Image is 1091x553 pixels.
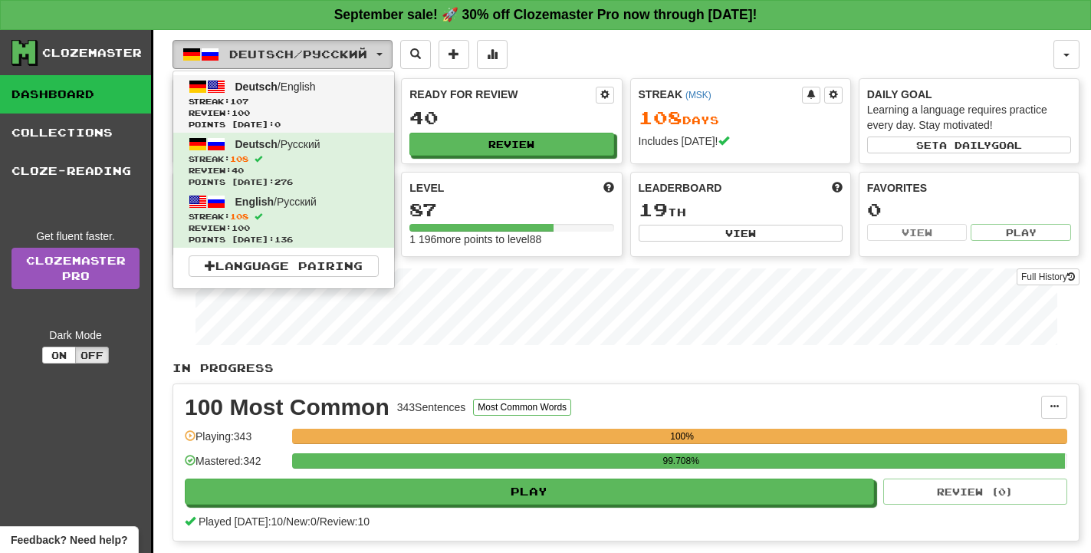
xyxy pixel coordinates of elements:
span: Points [DATE]: 276 [189,176,379,188]
button: Review (0) [883,479,1067,505]
span: English [235,196,274,208]
a: Language Pairing [189,255,379,277]
span: Review: 100 [189,107,379,119]
div: th [639,200,843,220]
button: Review [409,133,613,156]
span: 108 [639,107,682,128]
a: Deutsch/РусскийStreak:108 Review:40Points [DATE]:276 [173,133,394,190]
a: (MSK) [685,90,711,100]
a: Deutsch/EnglishStreak:107 Review:100Points [DATE]:0 [173,75,394,133]
div: 343 Sentences [397,400,466,415]
p: In Progress [173,360,1079,376]
span: / [283,515,286,528]
span: Deutsch [235,81,278,93]
span: New: 0 [286,515,317,528]
button: View [867,224,968,241]
span: Leaderboard [639,180,722,196]
div: Includes [DATE]! [639,133,843,149]
span: Streak: [189,96,379,107]
div: Day s [639,108,843,128]
div: Favorites [867,180,1071,196]
div: 100 Most Common [185,396,389,419]
button: Seta dailygoal [867,137,1071,153]
div: 0 [867,200,1071,219]
div: Clozemaster [42,45,142,61]
button: Play [971,224,1071,241]
button: Deutsch/Русский [173,40,393,69]
span: / English [235,81,316,93]
span: Points [DATE]: 136 [189,234,379,245]
span: Review: 10 [320,515,370,528]
button: On [42,347,76,364]
div: 100% [297,429,1067,444]
strong: September sale! 🚀 30% off Clozemaster Pro now through [DATE]! [334,7,757,22]
span: Deutsch / Русский [229,48,367,61]
div: 99.708% [297,453,1065,469]
span: / Русский [235,196,317,208]
span: Played [DATE]: 10 [199,515,283,528]
span: Deutsch [235,138,278,150]
div: Ready for Review [409,87,595,102]
a: ClozemasterPro [12,248,140,289]
div: Mastered: 342 [185,453,284,479]
span: 107 [230,97,248,106]
button: Full History [1017,268,1079,285]
div: Playing: 343 [185,429,284,454]
div: Get fluent faster. [12,229,140,244]
div: Dark Mode [12,328,140,343]
div: Streak [639,87,802,102]
button: Play [185,479,874,505]
span: Review: 100 [189,222,379,234]
button: Add sentence to collection [439,40,469,69]
a: English/РусскийStreak:108 Review:100Points [DATE]:136 [173,190,394,248]
span: Streak: [189,211,379,222]
span: Streak: [189,153,379,165]
button: View [639,225,843,242]
span: 19 [639,199,668,220]
span: a daily [939,140,991,150]
span: Open feedback widget [11,532,127,548]
button: Off [75,347,109,364]
button: Most Common Words [473,399,571,416]
span: Review: 40 [189,165,379,176]
span: This week in points, UTC [832,180,843,196]
span: Score more points to level up [603,180,614,196]
button: More stats [477,40,508,69]
span: 108 [230,212,248,221]
div: Learning a language requires practice every day. Stay motivated! [867,102,1071,133]
span: / [317,515,320,528]
div: Daily Goal [867,87,1071,102]
span: Points [DATE]: 0 [189,119,379,130]
button: Search sentences [400,40,431,69]
span: Level [409,180,444,196]
div: 87 [409,200,613,219]
div: 40 [409,108,613,127]
span: 108 [230,154,248,163]
div: 1 196 more points to level 88 [409,232,613,247]
span: / Русский [235,138,320,150]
